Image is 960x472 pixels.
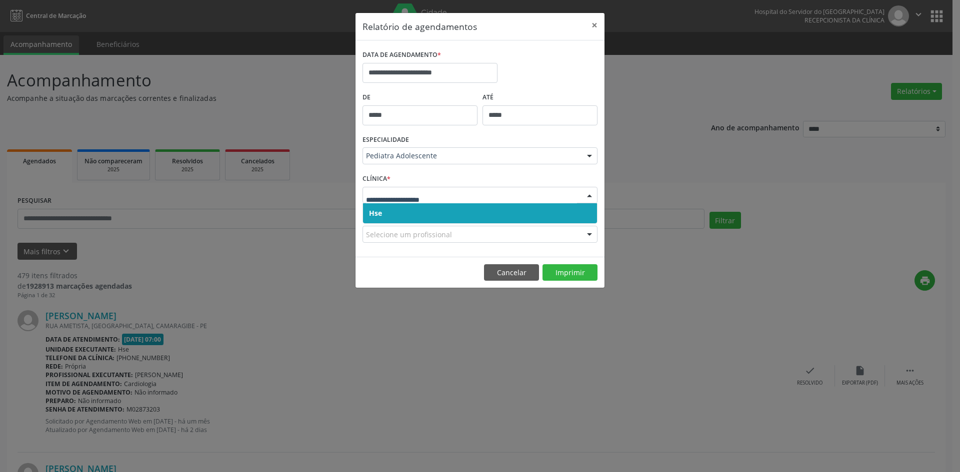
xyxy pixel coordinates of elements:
[542,264,597,281] button: Imprimir
[482,90,597,105] label: ATÉ
[362,90,477,105] label: De
[484,264,539,281] button: Cancelar
[362,132,409,148] label: ESPECIALIDADE
[366,151,577,161] span: Pediatra Adolescente
[362,47,441,63] label: DATA DE AGENDAMENTO
[366,229,452,240] span: Selecione um profissional
[362,171,390,187] label: CLÍNICA
[584,13,604,37] button: Close
[369,208,382,218] span: Hse
[362,20,477,33] h5: Relatório de agendamentos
